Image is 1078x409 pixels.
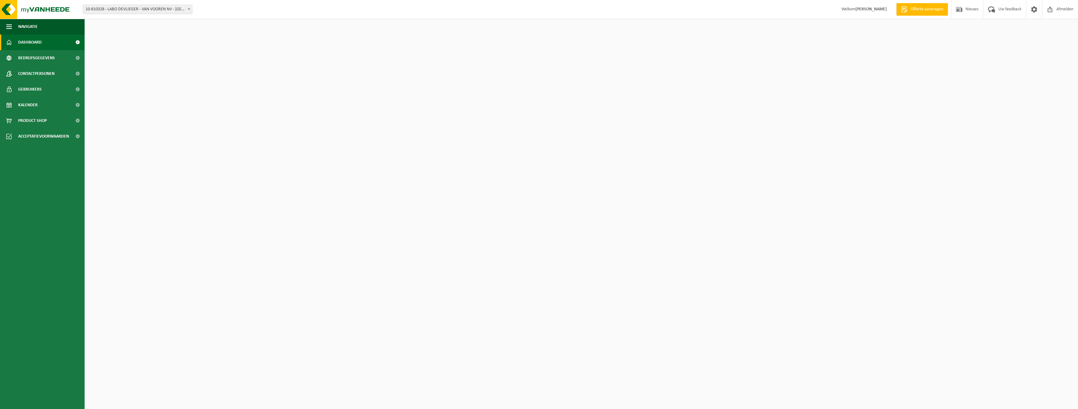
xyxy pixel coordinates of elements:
[896,3,948,16] a: Offerte aanvragen
[18,113,47,128] span: Product Shop
[18,34,42,50] span: Dashboard
[18,50,55,66] span: Bedrijfsgegevens
[18,19,38,34] span: Navigatie
[83,5,192,14] span: 10-810328 - LABO DEVLIEGER - VAN VOOREN NV - BRUGGE
[856,7,887,12] strong: [PERSON_NAME]
[18,97,38,113] span: Kalender
[18,66,55,81] span: Contactpersonen
[909,6,945,13] span: Offerte aanvragen
[18,81,42,97] span: Gebruikers
[18,128,69,144] span: Acceptatievoorwaarden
